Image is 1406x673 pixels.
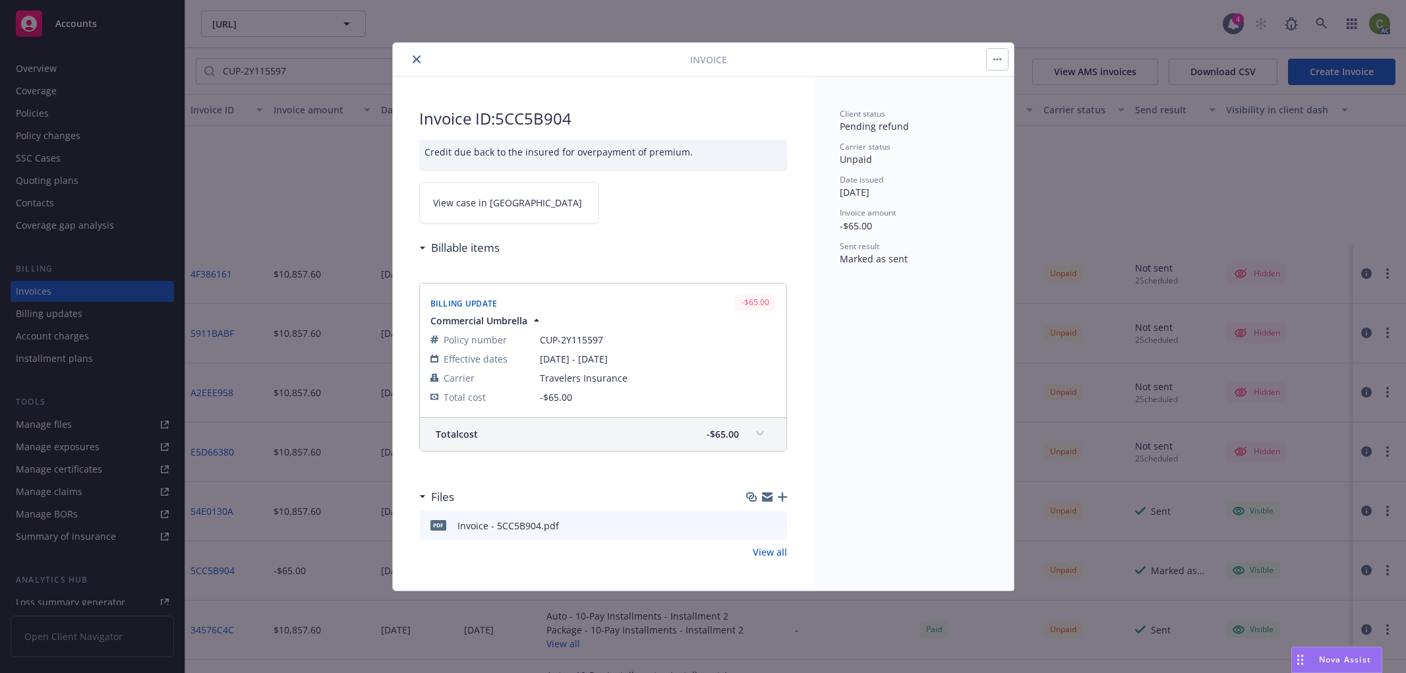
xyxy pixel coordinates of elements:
[540,391,572,403] span: -$65.00
[419,239,500,256] div: Billable items
[1319,654,1371,665] span: Nova Assist
[419,182,599,223] a: View case in [GEOGRAPHIC_DATA]
[419,140,787,171] div: Credit due back to the insured for overpayment of premium.
[409,51,425,67] button: close
[433,196,582,210] span: View case in [GEOGRAPHIC_DATA]
[540,333,776,347] span: CUP-2Y115597
[431,239,500,256] h3: Billable items
[444,371,475,385] span: Carrier
[840,141,891,152] span: Carrier status
[444,333,507,347] span: Policy number
[770,519,782,533] button: preview file
[840,252,908,265] span: Marked as sent
[540,352,776,366] span: [DATE] - [DATE]
[840,207,896,218] span: Invoice amount
[840,153,872,165] span: Unpaid
[840,174,883,185] span: Date issued
[840,186,869,198] span: [DATE]
[749,519,759,533] button: download file
[707,427,739,441] span: -$65.00
[444,390,486,404] span: Total cost
[753,545,787,559] a: View all
[1291,647,1382,673] button: Nova Assist
[436,427,478,441] span: Total cost
[540,371,776,385] span: Travelers Insurance
[840,108,885,119] span: Client status
[444,352,508,366] span: Effective dates
[840,120,909,132] span: Pending refund
[430,314,543,328] button: Commercial Umbrella
[430,520,446,530] span: pdf
[735,294,776,310] div: -$65.00
[840,219,872,232] span: -$65.00
[419,488,454,506] div: Files
[690,53,727,67] span: Invoice
[420,418,786,451] div: Totalcost-$65.00
[430,298,498,309] span: Billing Update
[431,488,454,506] h3: Files
[419,108,787,129] h2: Invoice ID: 5CC5B904
[430,314,527,328] span: Commercial Umbrella
[1292,647,1308,672] div: Drag to move
[840,241,879,252] span: Sent result
[457,519,559,533] div: Invoice - 5CC5B904.pdf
